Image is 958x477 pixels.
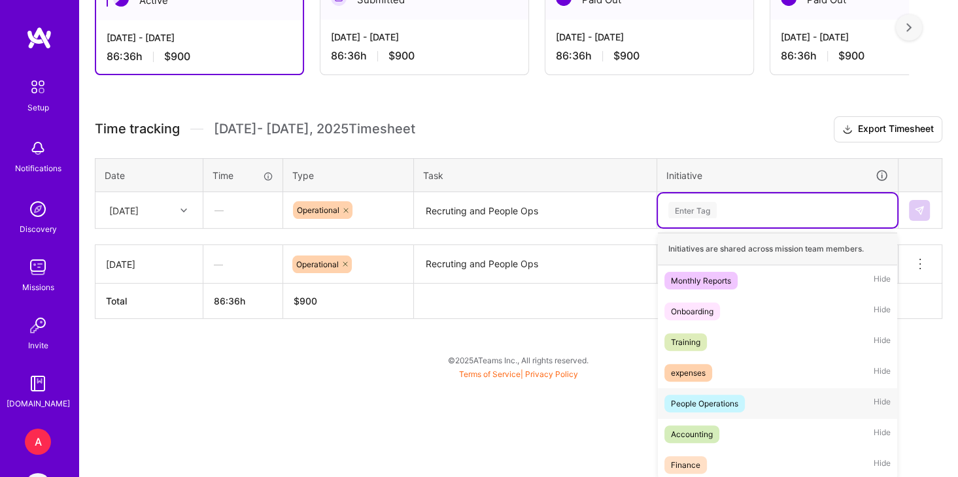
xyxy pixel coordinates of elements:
[874,364,891,382] span: Hide
[459,369,578,379] span: |
[556,30,743,44] div: [DATE] - [DATE]
[874,333,891,351] span: Hide
[26,26,52,50] img: logo
[874,395,891,412] span: Hide
[95,284,203,319] th: Total
[666,168,889,183] div: Initiative
[296,259,339,269] span: Operational
[834,116,942,142] button: Export Timesheet
[671,458,700,472] div: Finance
[28,338,48,352] div: Invite
[914,205,925,216] img: Submit
[331,49,518,63] div: 86:36 h
[671,366,706,380] div: expenses
[25,312,51,338] img: Invite
[213,169,273,182] div: Time
[671,427,713,441] div: Accounting
[203,247,282,282] div: —
[658,233,897,265] div: Initiatives are shared across mission team members.
[842,123,853,137] i: icon Download
[15,161,61,175] div: Notifications
[671,335,700,349] div: Training
[109,203,139,217] div: [DATE]
[613,49,640,63] span: $900
[388,49,415,63] span: $900
[107,31,292,44] div: [DATE] - [DATE]
[415,193,655,228] textarea: Recruting and People Ops
[22,429,54,455] a: A
[204,193,282,227] div: —
[283,158,414,192] th: Type
[25,196,51,222] img: discovery
[331,30,518,44] div: [DATE] - [DATE]
[671,397,738,410] div: People Operations
[25,429,51,455] div: A
[22,280,54,294] div: Missions
[838,49,864,63] span: $900
[95,121,180,137] span: Time tracking
[107,50,292,63] div: 86:36 h
[20,222,57,236] div: Discovery
[874,272,891,289] span: Hide
[874,456,891,474] span: Hide
[874,303,891,320] span: Hide
[214,121,415,137] span: [DATE] - [DATE] , 2025 Timesheet
[95,158,203,192] th: Date
[106,257,192,271] div: [DATE]
[525,369,578,379] a: Privacy Policy
[297,205,339,215] span: Operational
[671,304,713,318] div: Onboarding
[415,246,655,283] textarea: Recruting and People Ops
[203,284,283,319] th: 86:36h
[180,207,187,214] i: icon Chevron
[25,254,51,280] img: teamwork
[906,23,912,32] img: right
[459,369,521,379] a: Terms of Service
[283,284,414,319] th: $900
[671,274,731,288] div: Monthly Reports
[25,135,51,161] img: bell
[414,158,657,192] th: Task
[164,50,190,63] span: $900
[7,397,70,410] div: [DOMAIN_NAME]
[27,101,49,114] div: Setup
[25,370,51,397] img: guide book
[24,73,52,101] img: setup
[668,200,717,220] div: Enter Tag
[78,344,958,376] div: © 2025 ATeams Inc., All rights reserved.
[874,425,891,443] span: Hide
[556,49,743,63] div: 86:36 h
